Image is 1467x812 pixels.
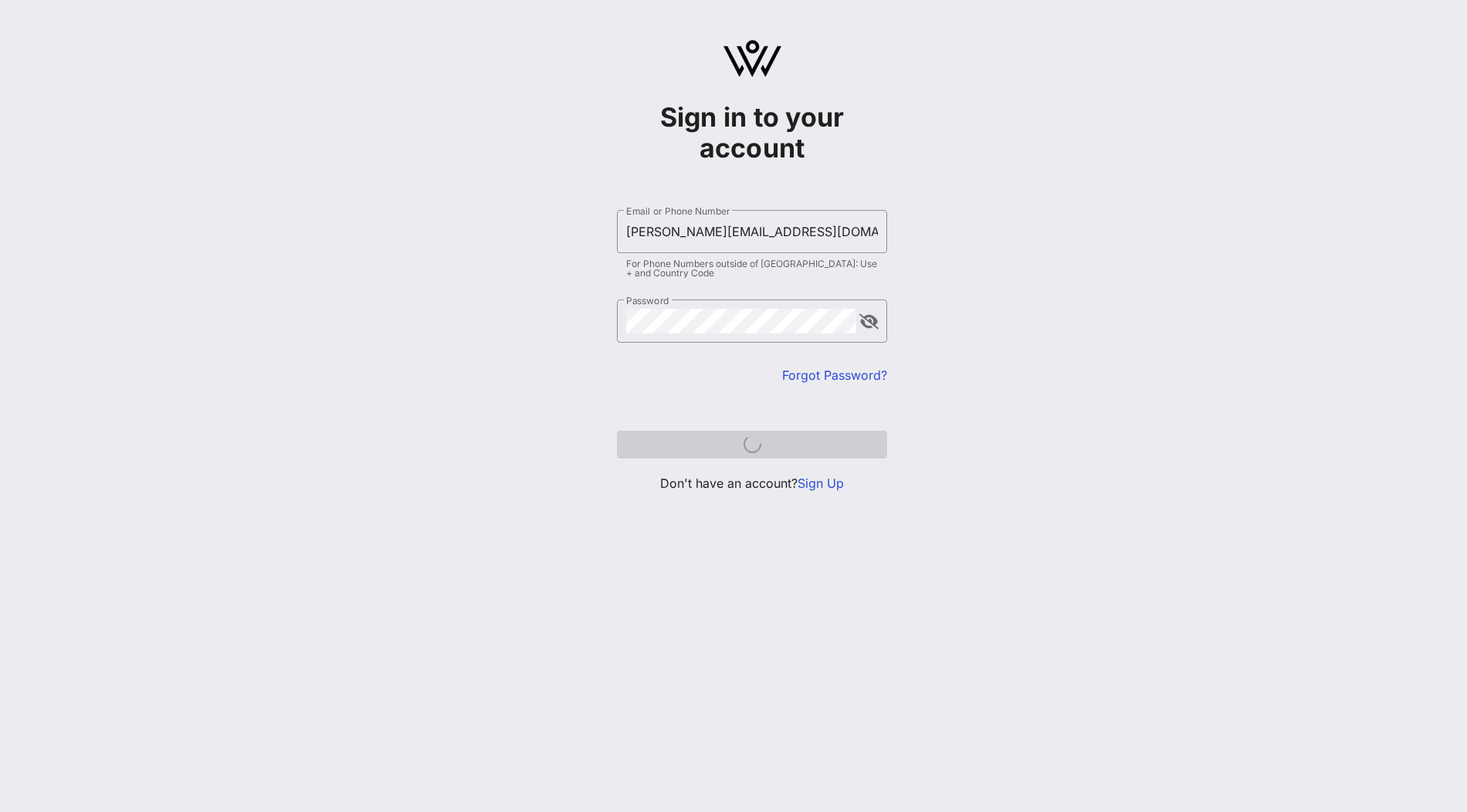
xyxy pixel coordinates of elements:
div: For Phone Numbers outside of [GEOGRAPHIC_DATA]: Use + and Country Code [626,259,878,278]
label: Email or Phone Number [626,205,730,217]
label: Password [626,295,669,306]
a: Forgot Password? [782,367,887,383]
p: Don't have an account? [617,474,887,492]
img: logo.svg [723,40,781,77]
a: Sign Up [798,475,844,491]
button: append icon [859,314,879,330]
h1: Sign in to your account [617,102,887,164]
